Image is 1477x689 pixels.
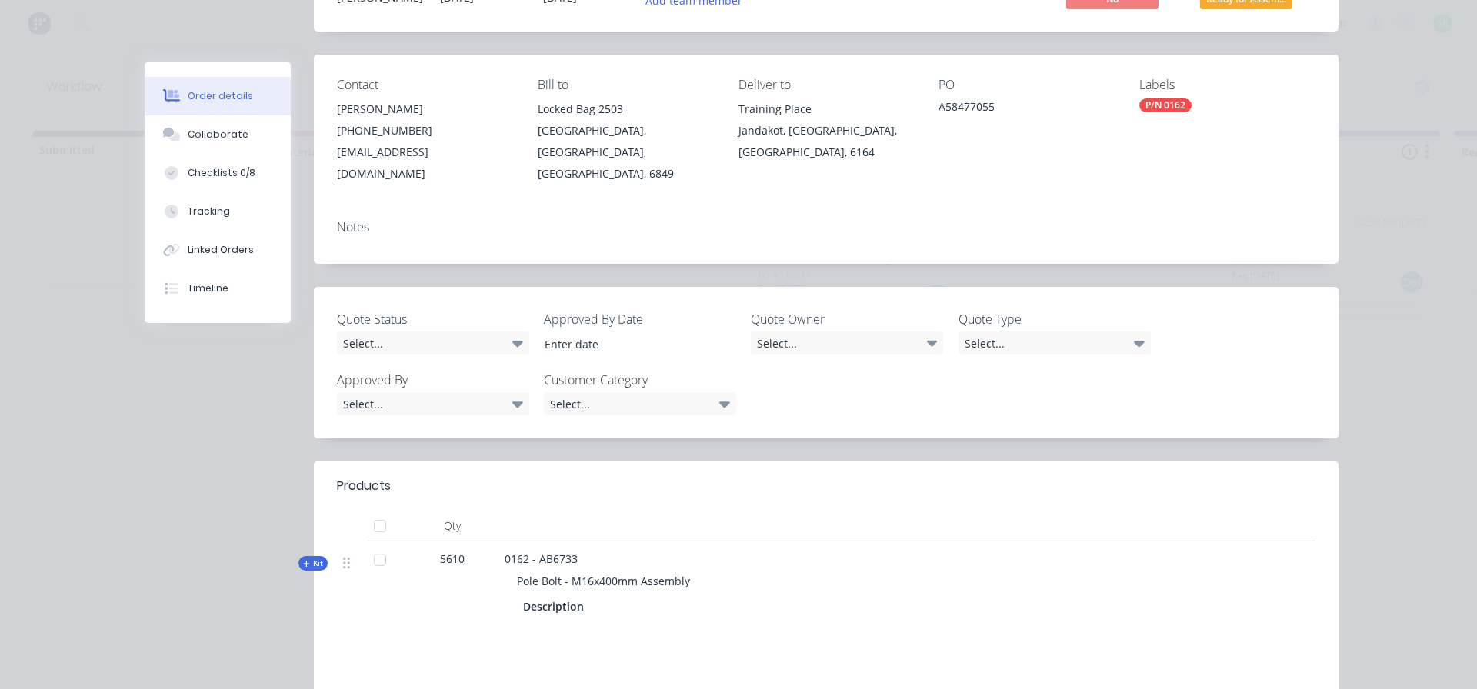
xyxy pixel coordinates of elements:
[751,331,943,354] div: Select...
[523,595,590,617] div: Description
[337,98,513,185] div: [PERSON_NAME][PHONE_NUMBER][EMAIL_ADDRESS][DOMAIN_NAME]
[145,192,291,231] button: Tracking
[145,115,291,154] button: Collaborate
[337,98,513,120] div: [PERSON_NAME]
[544,310,736,328] label: Approved By Date
[505,551,578,566] span: 0162 - AB6733
[939,98,1115,120] div: A58477055
[145,154,291,192] button: Checklists 0/8
[538,78,714,92] div: Bill to
[1139,78,1315,92] div: Labels
[188,128,248,141] div: Collaborate
[298,556,328,571] div: Kit
[440,551,465,567] span: 5610
[337,310,529,328] label: Quote Status
[538,120,714,185] div: [GEOGRAPHIC_DATA], [GEOGRAPHIC_DATA], [GEOGRAPHIC_DATA], 6849
[337,371,529,389] label: Approved By
[738,98,915,120] div: Training Place
[939,78,1115,92] div: PO
[337,392,529,415] div: Select...
[538,98,714,120] div: Locked Bag 2503
[959,310,1151,328] label: Quote Type
[738,78,915,92] div: Deliver to
[534,332,725,355] input: Enter date
[145,77,291,115] button: Order details
[337,78,513,92] div: Contact
[337,141,513,185] div: [EMAIL_ADDRESS][DOMAIN_NAME]
[538,98,714,185] div: Locked Bag 2503[GEOGRAPHIC_DATA], [GEOGRAPHIC_DATA], [GEOGRAPHIC_DATA], 6849
[337,220,1315,235] div: Notes
[337,331,529,354] div: Select...
[337,477,391,495] div: Products
[188,89,253,103] div: Order details
[544,371,736,389] label: Customer Category
[406,511,498,541] div: Qty
[751,310,943,328] label: Quote Owner
[738,120,915,163] div: Jandakot, [GEOGRAPHIC_DATA], [GEOGRAPHIC_DATA], 6164
[188,243,254,257] div: Linked Orders
[337,120,513,141] div: [PHONE_NUMBER]
[188,166,255,180] div: Checklists 0/8
[188,281,228,295] div: Timeline
[303,558,323,569] span: Kit
[188,205,230,218] div: Tracking
[544,392,736,415] div: Select...
[145,269,291,308] button: Timeline
[517,574,690,588] span: Pole Bolt - M16x400mm Assembly
[738,98,915,163] div: Training PlaceJandakot, [GEOGRAPHIC_DATA], [GEOGRAPHIC_DATA], 6164
[1139,98,1192,112] div: P/N 0162
[145,231,291,269] button: Linked Orders
[959,331,1151,354] div: Select...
